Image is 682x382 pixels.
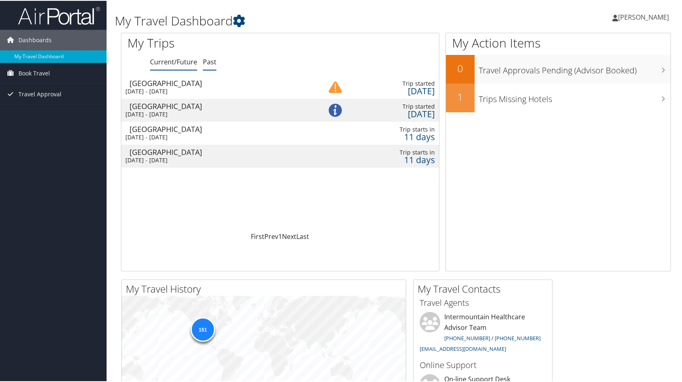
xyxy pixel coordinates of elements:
h1: My Trips [127,34,300,51]
a: 1 [278,231,282,240]
a: 1Trips Missing Hotels [446,83,671,111]
div: Trip starts in [355,148,435,155]
a: [PERSON_NAME] [612,4,677,29]
div: [GEOGRAPHIC_DATA] [130,102,312,109]
div: Trip started [355,79,435,86]
img: alert-flat-solid-caution.png [329,80,342,93]
div: [GEOGRAPHIC_DATA] [130,125,312,132]
h3: Online Support [420,359,546,370]
span: Dashboards [18,29,52,50]
span: Travel Approval [18,83,61,104]
a: Next [282,231,296,240]
h2: 1 [446,89,475,103]
a: [PHONE_NUMBER] / [PHONE_NUMBER] [444,334,541,341]
div: [DATE] - [DATE] [125,156,308,163]
a: Last [296,231,309,240]
div: [DATE] [355,109,435,117]
h2: My Travel Contacts [418,281,552,295]
div: [GEOGRAPHIC_DATA] [130,148,312,155]
div: Trip starts in [355,125,435,132]
h1: My Action Items [446,34,671,51]
div: [GEOGRAPHIC_DATA] [130,79,312,86]
h2: My Travel History [126,281,406,295]
h3: Travel Approvals Pending (Advisor Booked) [479,60,671,75]
a: Past [203,57,216,66]
div: [DATE] - [DATE] [125,133,308,140]
a: Current/Future [150,57,197,66]
a: First [251,231,264,240]
div: 11 days [355,132,435,140]
a: [EMAIL_ADDRESS][DOMAIN_NAME] [420,344,506,352]
span: Book Travel [18,62,50,83]
span: [PERSON_NAME] [618,12,669,21]
div: 11 days [355,155,435,163]
a: Prev [264,231,278,240]
h1: My Travel Dashboard [115,11,490,29]
div: [DATE] - [DATE] [125,110,308,117]
a: 0Travel Approvals Pending (Advisor Booked) [446,54,671,83]
h2: 0 [446,61,475,75]
img: alert-flat-solid-info.png [329,103,342,116]
div: [DATE] [355,86,435,94]
li: Intermountain Healthcare Advisor Team [416,311,550,355]
img: airportal-logo.png [18,5,100,25]
div: 151 [190,316,215,341]
div: [DATE] - [DATE] [125,87,308,94]
div: Trip started [355,102,435,109]
h3: Travel Agents [420,296,546,308]
h3: Trips Missing Hotels [479,89,671,104]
